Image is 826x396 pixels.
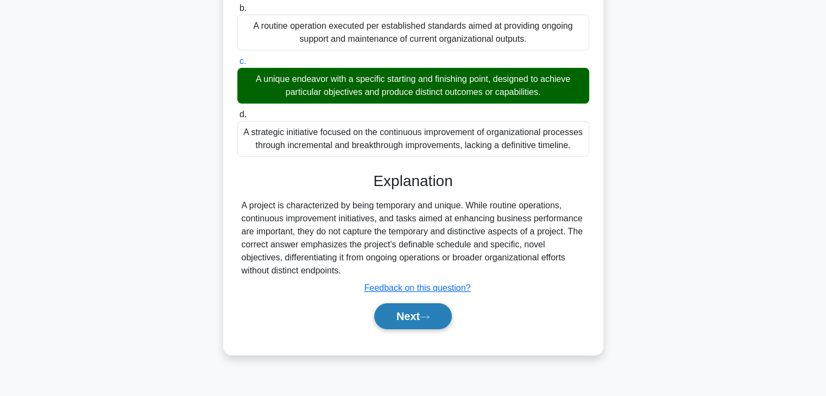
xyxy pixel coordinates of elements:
div: A strategic initiative focused on the continuous improvement of organizational processes through ... [237,121,589,157]
div: A unique endeavor with a specific starting and finishing point, designed to achieve particular ob... [237,68,589,104]
span: c. [239,56,246,66]
span: d. [239,110,247,119]
button: Next [374,303,452,329]
span: b. [239,3,247,12]
div: A routine operation executed per established standards aimed at providing ongoing support and mai... [237,15,589,50]
a: Feedback on this question? [364,283,471,292]
h3: Explanation [244,172,583,190]
div: A project is characterized by being temporary and unique. While routine operations, continuous im... [242,199,585,277]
